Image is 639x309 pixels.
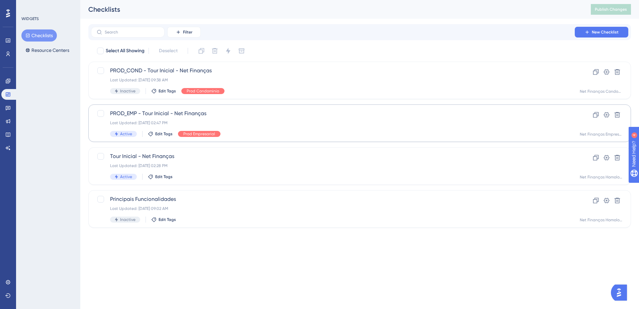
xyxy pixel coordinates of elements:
[21,16,39,21] div: WIDGETS
[591,4,631,15] button: Publish Changes
[120,174,132,179] span: Active
[105,30,159,34] input: Search
[148,131,173,137] button: Edit Tags
[159,47,178,55] span: Deselect
[110,120,556,126] div: Last Updated: [DATE] 02:47 PM
[110,152,556,160] span: Tour Inicial - Net Finanças
[155,174,173,179] span: Edit Tags
[151,88,176,94] button: Edit Tags
[47,3,49,9] div: 4
[110,109,556,118] span: PROD_EMP - Tour Inicial - Net Finanças
[592,29,619,35] span: New Checklist
[611,283,631,303] iframe: UserGuiding AI Assistant Launcher
[580,217,623,223] div: Net Finanças Homologação
[187,88,219,94] span: Prod Condominio
[595,7,627,12] span: Publish Changes
[16,2,42,10] span: Need Help?
[167,27,201,37] button: Filter
[183,131,215,137] span: Prod Empresarial
[580,174,623,180] div: Net Finanças Homologação
[159,217,176,222] span: Edit Tags
[110,195,556,203] span: Principais Funcionalidades
[151,217,176,222] button: Edit Tags
[148,174,173,179] button: Edit Tags
[159,88,176,94] span: Edit Tags
[580,132,623,137] div: Net Finanças Empresarial
[88,5,574,14] div: Checklists
[120,217,135,222] span: Inactive
[575,27,628,37] button: New Checklist
[110,206,556,211] div: Last Updated: [DATE] 09:02 AM
[155,131,173,137] span: Edit Tags
[110,163,556,168] div: Last Updated: [DATE] 02:28 PM
[120,88,135,94] span: Inactive
[106,47,145,55] span: Select All Showing
[21,29,57,42] button: Checklists
[183,29,192,35] span: Filter
[21,44,73,56] button: Resource Centers
[110,67,556,75] span: PROD_COND - Tour Inicial - Net Finanças
[153,45,184,57] button: Deselect
[580,89,623,94] div: Net Finanças Condomínio
[110,77,556,83] div: Last Updated: [DATE] 09:38 AM
[120,131,132,137] span: Active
